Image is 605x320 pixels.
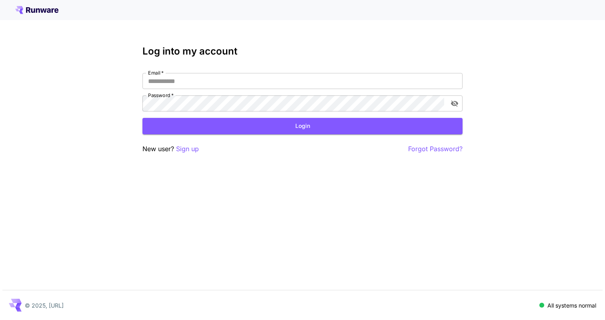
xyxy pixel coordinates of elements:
[447,96,462,111] button: toggle password visibility
[25,301,64,310] p: © 2025, [URL]
[176,144,199,154] button: Sign up
[148,92,174,99] label: Password
[142,144,199,154] p: New user?
[408,144,463,154] button: Forgot Password?
[142,46,463,57] h3: Log into my account
[142,118,463,134] button: Login
[148,69,164,76] label: Email
[547,301,596,310] p: All systems normal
